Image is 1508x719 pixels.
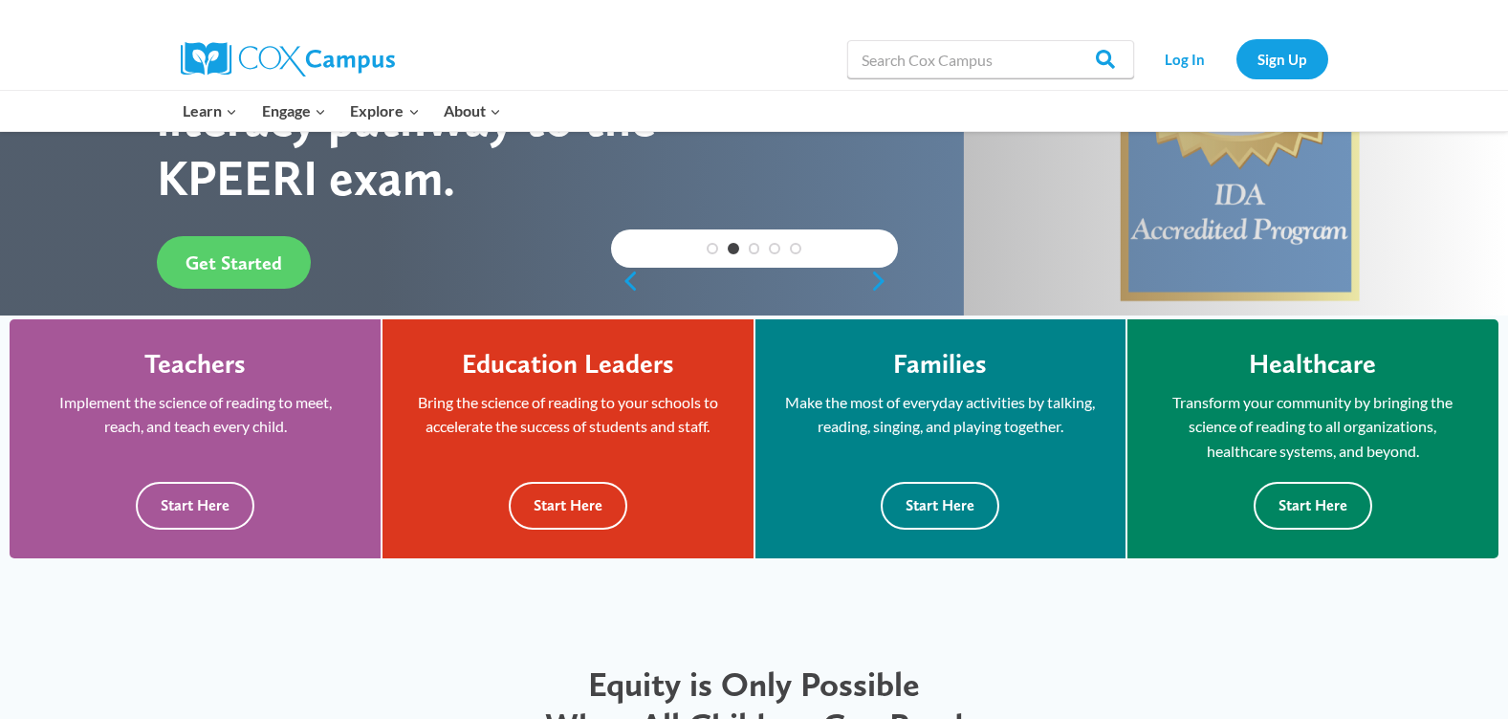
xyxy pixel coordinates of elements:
a: Families Make the most of everyday activities by talking, reading, singing, and playing together.... [755,319,1126,558]
h4: Healthcare [1249,348,1376,381]
p: Implement the science of reading to meet, reach, and teach every child. [38,390,352,439]
p: Make the most of everyday activities by talking, reading, singing, and playing together. [784,390,1097,439]
button: Start Here [509,482,627,529]
p: Transform your community by bringing the science of reading to all organizations, healthcare syst... [1156,390,1470,464]
nav: Secondary Navigation [1144,39,1328,78]
h4: Education Leaders [462,348,674,381]
a: Sign Up [1236,39,1328,78]
button: Child menu of Learn [171,91,251,131]
nav: Primary Navigation [171,91,514,131]
button: Child menu of Engage [250,91,339,131]
button: Start Here [136,482,254,529]
button: Start Here [881,482,999,529]
h4: Teachers [144,348,246,381]
a: Teachers Implement the science of reading to meet, reach, and teach every child. Start Here [10,319,381,558]
p: Bring the science of reading to your schools to accelerate the success of students and staff. [411,390,724,439]
h4: Families [893,348,987,381]
img: Cox Campus [181,42,395,76]
a: Get Started [157,237,311,290]
input: Search Cox Campus [847,40,1134,78]
button: Child menu of About [431,91,514,131]
a: Healthcare Transform your community by bringing the science of reading to all organizations, heal... [1127,319,1498,558]
a: Log In [1144,39,1227,78]
button: Child menu of Explore [339,91,432,131]
span: Get Started [186,251,282,274]
button: Start Here [1254,482,1372,529]
a: Education Leaders Bring the science of reading to your schools to accelerate the success of stude... [382,319,753,558]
